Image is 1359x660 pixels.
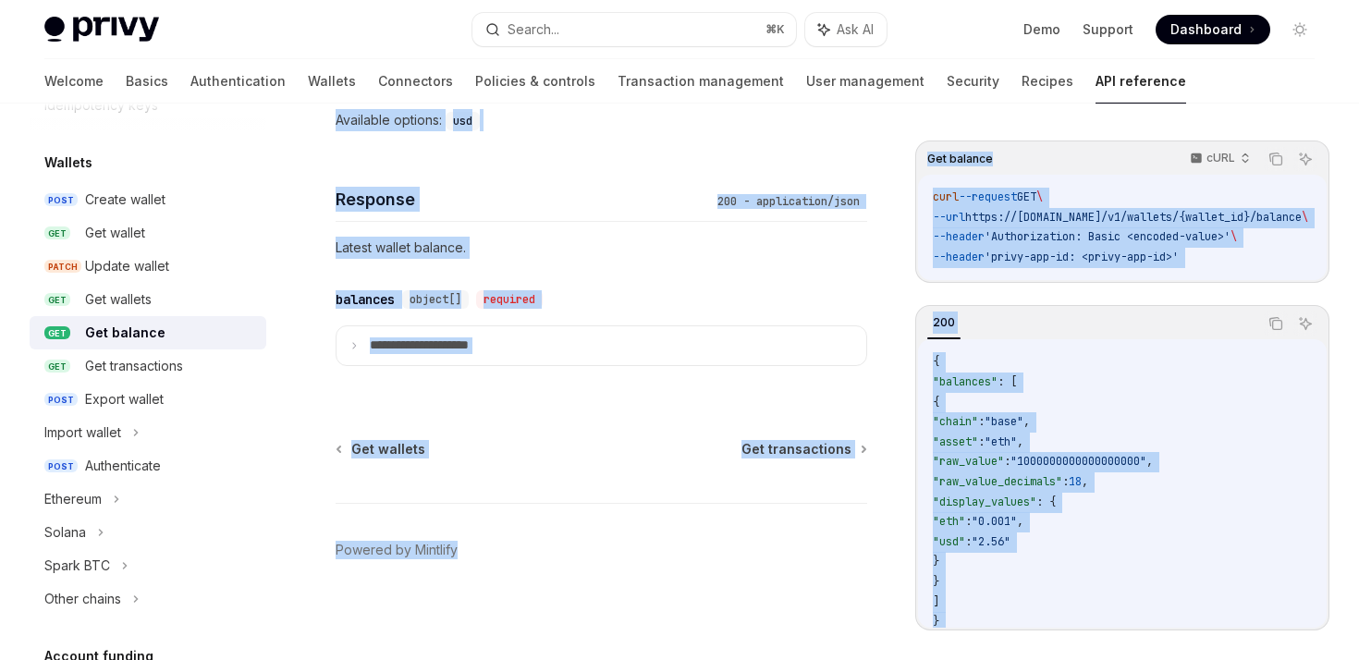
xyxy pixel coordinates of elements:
[985,414,1023,429] span: "base"
[1069,474,1082,489] span: 18
[190,59,286,104] a: Authentication
[44,59,104,104] a: Welcome
[85,255,169,277] div: Update wallet
[972,534,1010,549] span: "2.56"
[30,316,266,349] a: GETGet balance
[85,288,152,311] div: Get wallets
[933,454,1004,469] span: "raw_value"
[933,534,965,549] span: "usd"
[336,541,458,559] a: Powered by Mintlify
[837,20,874,39] span: Ask AI
[933,574,939,589] span: }
[1146,454,1153,469] span: ,
[85,189,165,211] div: Create wallet
[933,495,1036,509] span: "display_values"
[933,189,959,204] span: curl
[933,229,985,244] span: --header
[476,290,543,309] div: required
[985,229,1230,244] span: 'Authorization: Basic <encoded-value>'
[85,355,183,377] div: Get transactions
[44,393,78,407] span: POST
[85,455,161,477] div: Authenticate
[378,59,453,104] a: Connectors
[44,588,121,610] div: Other chains
[336,109,867,131] div: Available options:
[336,187,710,212] h4: Response
[1023,20,1060,39] a: Demo
[44,226,70,240] span: GET
[336,290,395,309] div: balances
[1010,454,1146,469] span: "1000000000000000000"
[44,260,81,274] span: PATCH
[933,614,939,629] span: }
[978,434,985,449] span: :
[710,192,867,211] div: 200 - application/json
[933,250,985,264] span: --header
[410,292,461,307] span: object[]
[30,349,266,383] a: GETGet transactions
[765,22,785,37] span: ⌘ K
[933,354,939,369] span: {
[933,434,978,449] span: "asset"
[30,250,266,283] a: PATCHUpdate wallet
[927,152,993,166] span: Get balance
[44,459,78,473] span: POST
[965,514,972,529] span: :
[44,521,86,544] div: Solana
[30,183,266,216] a: POSTCreate wallet
[1302,210,1308,225] span: \
[30,449,266,483] a: POSTAuthenticate
[1036,189,1043,204] span: \
[44,293,70,307] span: GET
[933,210,965,225] span: --url
[972,514,1017,529] span: "0.001"
[959,189,1017,204] span: --request
[44,326,70,340] span: GET
[998,374,1017,389] span: : [
[44,555,110,577] div: Spark BTC
[44,193,78,207] span: POST
[618,59,784,104] a: Transaction management
[805,13,887,46] button: Ask AI
[1156,15,1270,44] a: Dashboard
[1293,147,1317,171] button: Ask AI
[933,514,965,529] span: "eth"
[44,488,102,510] div: Ethereum
[85,388,164,410] div: Export wallet
[44,422,121,444] div: Import wallet
[1036,495,1056,509] span: : {
[30,283,266,316] a: GETGet wallets
[446,112,480,130] code: usd
[30,216,266,250] a: GETGet wallet
[44,360,70,373] span: GET
[1004,454,1010,469] span: :
[1285,15,1315,44] button: Toggle dark mode
[351,440,425,458] span: Get wallets
[978,414,985,429] span: :
[1180,143,1258,175] button: cURL
[1083,20,1133,39] a: Support
[965,210,1302,225] span: https://[DOMAIN_NAME]/v1/wallets/{wallet_id}/balance
[933,554,939,568] span: }
[336,237,867,259] p: Latest wallet balance.
[985,250,1179,264] span: 'privy-app-id: <privy-app-id>'
[933,395,939,409] span: {
[985,434,1017,449] span: "eth"
[965,534,972,549] span: :
[1062,474,1069,489] span: :
[308,59,356,104] a: Wallets
[126,59,168,104] a: Basics
[1023,414,1030,429] span: ,
[1230,229,1237,244] span: \
[85,222,145,244] div: Get wallet
[947,59,999,104] a: Security
[806,59,924,104] a: User management
[1017,434,1023,449] span: ,
[44,152,92,174] h5: Wallets
[933,474,1062,489] span: "raw_value_decimals"
[85,322,165,344] div: Get balance
[1293,312,1317,336] button: Ask AI
[1264,147,1288,171] button: Copy the contents from the code block
[933,594,939,609] span: ]
[933,374,998,389] span: "balances"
